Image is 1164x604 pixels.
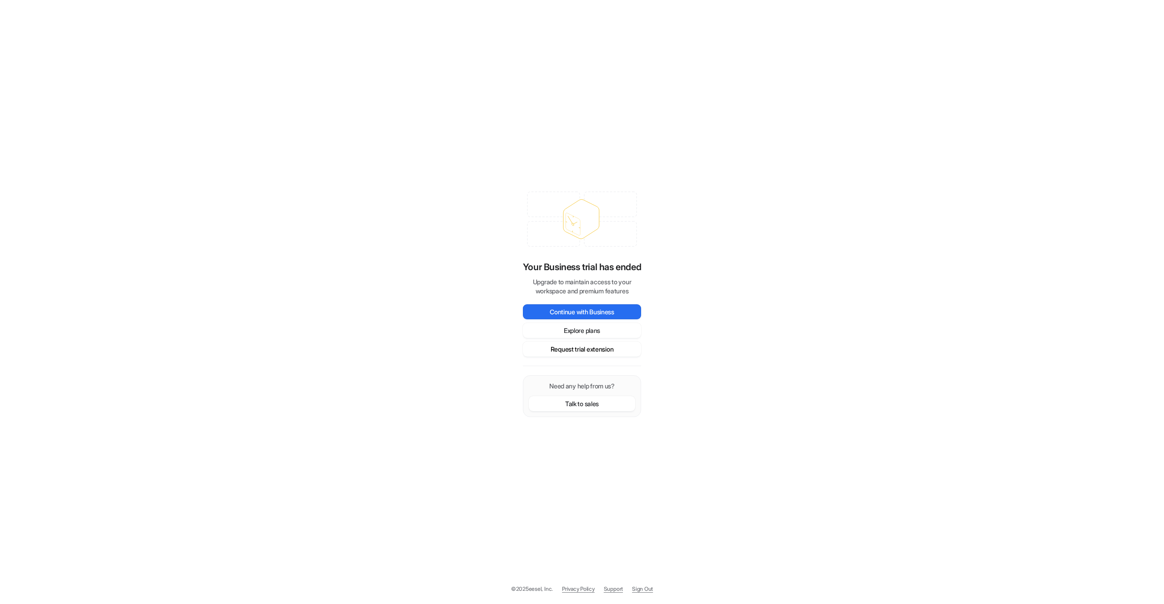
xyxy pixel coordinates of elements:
a: Sign Out [632,585,653,593]
p: © 2025 eesel, Inc. [511,585,553,593]
button: Explore plans [523,323,641,338]
p: Need any help from us? [529,381,635,391]
a: Privacy Policy [562,585,595,593]
button: Talk to sales [529,396,635,411]
span: Support [604,585,623,593]
button: Request trial extension [523,342,641,357]
p: Your Business trial has ended [523,260,641,274]
p: Upgrade to maintain access to your workspace and premium features [523,277,641,296]
button: Continue with Business [523,304,641,319]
